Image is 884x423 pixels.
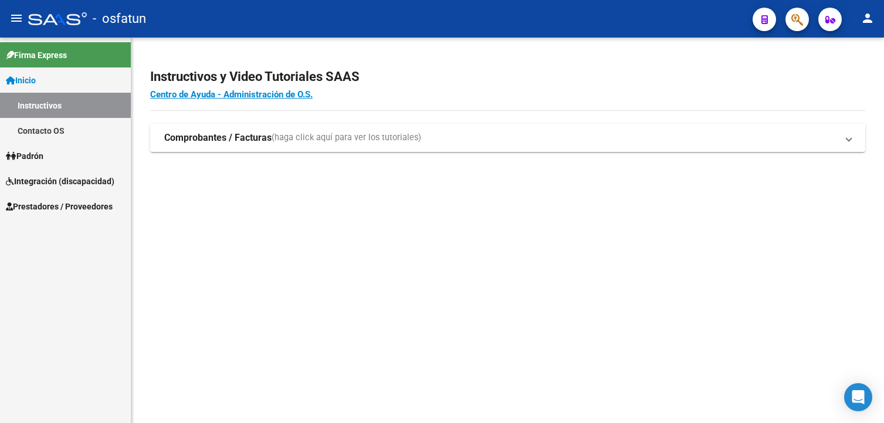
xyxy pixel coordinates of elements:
[150,66,865,88] h2: Instructivos y Video Tutoriales SAAS
[6,150,43,163] span: Padrón
[93,6,146,32] span: - osfatun
[150,124,865,152] mat-expansion-panel-header: Comprobantes / Facturas(haga click aquí para ver los tutoriales)
[9,11,23,25] mat-icon: menu
[6,74,36,87] span: Inicio
[861,11,875,25] mat-icon: person
[272,131,421,144] span: (haga click aquí para ver los tutoriales)
[6,175,114,188] span: Integración (discapacidad)
[844,383,872,411] div: Open Intercom Messenger
[6,49,67,62] span: Firma Express
[164,131,272,144] strong: Comprobantes / Facturas
[6,200,113,213] span: Prestadores / Proveedores
[150,89,313,100] a: Centro de Ayuda - Administración de O.S.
